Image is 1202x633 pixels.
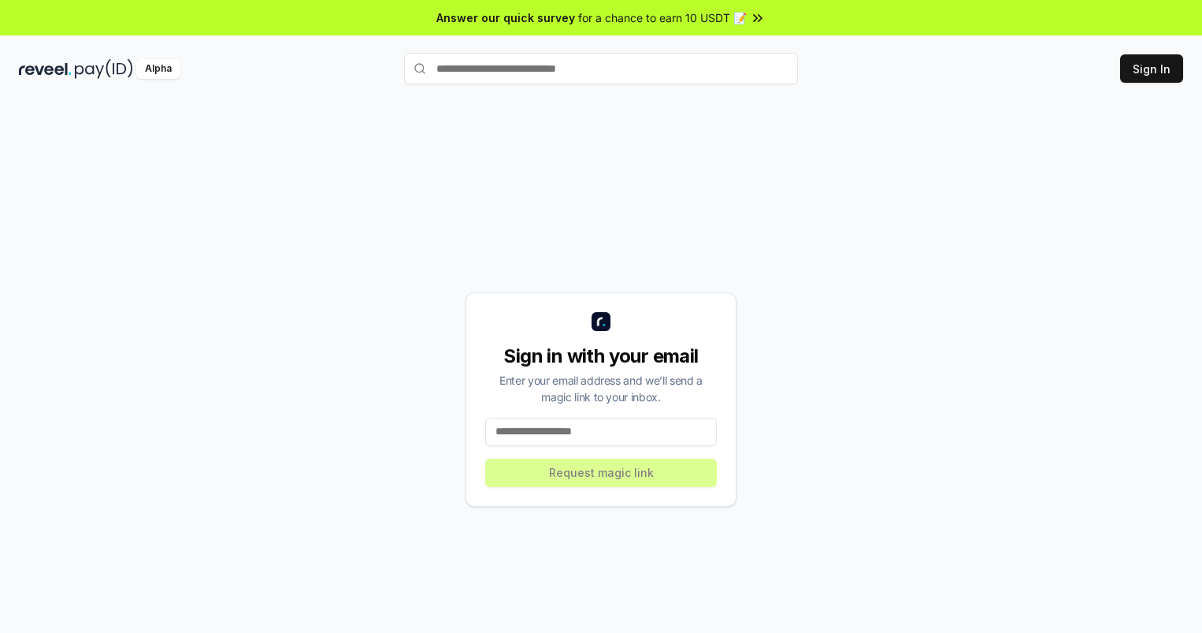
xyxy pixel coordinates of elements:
div: Sign in with your email [485,344,717,369]
img: logo_small [592,312,610,331]
span: Answer our quick survey [436,9,575,26]
img: pay_id [75,59,133,79]
div: Enter your email address and we’ll send a magic link to your inbox. [485,372,717,405]
div: Alpha [136,59,180,79]
span: for a chance to earn 10 USDT 📝 [578,9,747,26]
button: Sign In [1120,54,1183,83]
img: reveel_dark [19,59,72,79]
